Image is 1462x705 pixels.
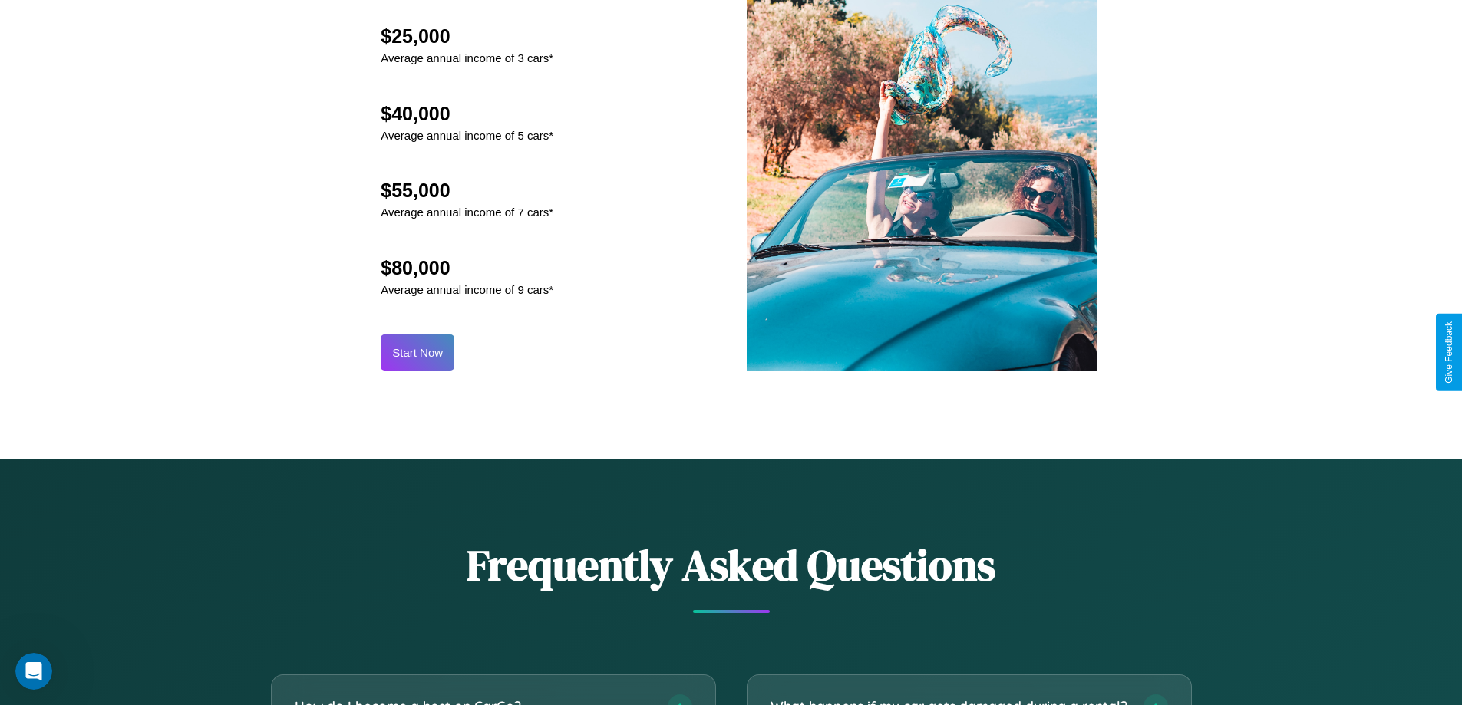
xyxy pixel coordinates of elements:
[1444,321,1454,384] div: Give Feedback
[381,257,553,279] h2: $80,000
[381,103,553,125] h2: $40,000
[15,653,52,690] iframe: Intercom live chat
[381,334,454,371] button: Start Now
[381,48,553,68] p: Average annual income of 3 cars*
[381,279,553,300] p: Average annual income of 9 cars*
[271,535,1192,595] h2: Frequently Asked Questions
[381,180,553,202] h2: $55,000
[381,202,553,222] p: Average annual income of 7 cars*
[381,25,553,48] h2: $25,000
[381,125,553,146] p: Average annual income of 5 cars*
